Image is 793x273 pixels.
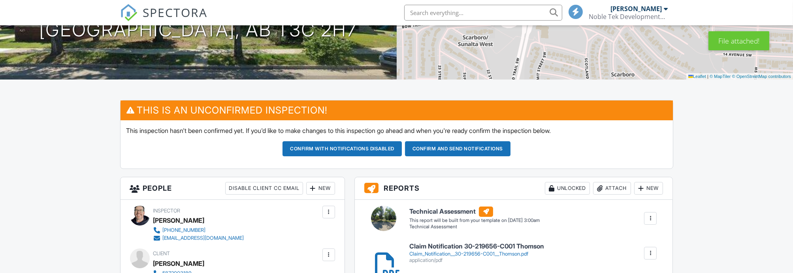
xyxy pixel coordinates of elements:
h3: People [121,177,345,200]
a: © OpenStreetMap contributors [732,74,791,79]
h3: This is an Unconfirmed Inspection! [121,100,673,120]
div: New [634,182,663,195]
button: Confirm with notifications disabled [283,141,402,156]
div: New [306,182,335,195]
img: The Best Home Inspection Software - Spectora [120,4,138,21]
a: [PHONE_NUMBER] [153,226,244,234]
p: This inspection hasn't been confirmed yet. If you'd like to make changes to this inspection go ah... [126,126,667,135]
span: Inspector [153,208,181,214]
a: © MapTiler [710,74,731,79]
a: Claim Notification 30-219656-C001 Thomson Claim_Notification__30-219656-C001__Thomson.pdf applica... [409,243,544,263]
a: SPECTORA [120,11,208,27]
span: Client [153,250,170,256]
span: | [707,74,708,79]
h6: Claim Notification 30-219656-C001 Thomson [409,243,544,250]
div: Claim_Notification__30-219656-C001__Thomson.pdf [409,251,544,257]
div: File attached! [708,31,769,50]
div: application/pdf [409,257,544,264]
div: [PERSON_NAME] [153,258,205,269]
div: [PERSON_NAME] [153,214,205,226]
a: Leaflet [688,74,706,79]
h3: Reports [355,177,673,200]
div: Noble Tek Developments Ltd. [589,13,668,21]
div: [PHONE_NUMBER] [163,227,206,233]
div: Technical Assessment [409,224,540,230]
div: [EMAIL_ADDRESS][DOMAIN_NAME] [163,235,244,241]
div: Disable Client CC Email [225,182,303,195]
div: Attach [593,182,631,195]
div: [PERSON_NAME] [611,5,662,13]
div: This report will be built from your template on [DATE] 3:00am [409,217,540,224]
input: Search everything... [404,5,562,21]
button: Confirm and send notifications [405,141,510,156]
a: [EMAIL_ADDRESS][DOMAIN_NAME] [153,234,244,242]
h6: Technical Assessment [409,207,540,217]
div: Unlocked [545,182,590,195]
span: SPECTORA [143,4,208,21]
